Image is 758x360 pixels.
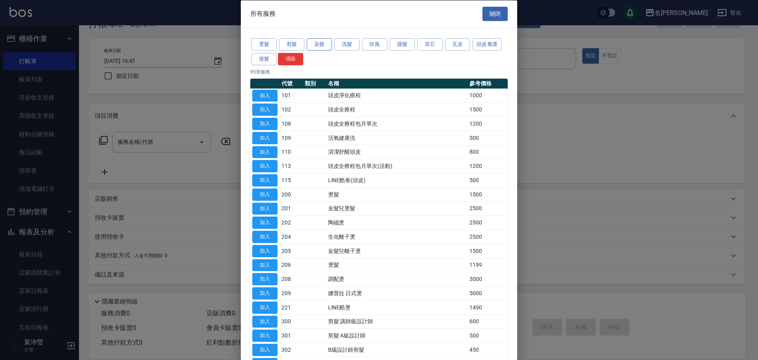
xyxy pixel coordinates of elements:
td: 1199 [467,258,508,272]
td: 2500 [467,215,508,230]
button: 加入 [252,174,278,187]
p: 95 筆服務 [250,68,508,75]
button: 瓦皮 [445,38,470,51]
td: 3000 [467,272,508,286]
td: 102 [280,102,303,117]
td: 剪髮 A級設計師 [326,328,467,343]
button: 剪髮 [279,38,304,51]
td: 陶磁燙 [326,215,467,230]
td: 娜普拉 日式燙 [326,286,467,300]
button: 加入 [252,231,278,243]
td: 頭皮全療程 [326,102,467,117]
td: 800 [467,145,508,159]
td: 450 [467,343,508,357]
button: 洗髮 [334,38,360,51]
td: B級設計師剪髮 [326,343,467,357]
td: 活氧健康洗 [326,131,467,145]
td: 2500 [467,230,508,244]
td: 600 [467,315,508,329]
button: 加入 [252,118,278,130]
td: LINE酷卷(頭皮) [326,173,467,187]
td: 燙髮 [326,258,467,272]
td: 1500 [467,187,508,202]
td: 生化離子燙 [326,230,467,244]
td: 108 [280,117,303,131]
th: 參考價格 [467,78,508,89]
td: 金髮兒燙髮 [326,202,467,216]
button: 加入 [252,259,278,271]
td: 2500 [467,202,508,216]
td: 清潔舒醒頭皮 [326,145,467,159]
td: 500 [467,173,508,187]
td: 113 [280,159,303,173]
button: 接髮 [251,53,277,65]
td: 頭皮全療程包月單次 [326,117,467,131]
button: 加入 [252,104,278,116]
button: 頭皮養護 [473,38,502,51]
td: 5000 [467,286,508,300]
button: 加入 [252,188,278,200]
button: 清除 [278,53,303,65]
th: 類別 [303,78,326,89]
td: 205 [280,244,303,258]
button: 吹風 [362,38,387,51]
button: 加入 [252,330,278,342]
button: 加入 [252,89,278,102]
td: 301 [280,328,303,343]
button: 加入 [252,301,278,313]
td: 201 [280,202,303,216]
button: 加入 [252,344,278,356]
th: 名稱 [326,78,467,89]
td: 1200 [467,117,508,131]
button: 染髮 [307,38,332,51]
td: 頭皮淨化療程 [326,89,467,103]
button: 加入 [252,160,278,172]
button: 加入 [252,202,278,215]
td: 209 [280,286,303,300]
button: 燙髮 [251,38,277,51]
td: 1000 [467,89,508,103]
td: 1200 [467,159,508,173]
button: 關閉 [482,6,508,21]
button: 加入 [252,245,278,257]
td: 燙髮 [326,187,467,202]
button: 加入 [252,217,278,229]
button: 加入 [252,273,278,285]
button: 加入 [252,315,278,328]
button: 加入 [252,146,278,158]
td: 300 [280,315,303,329]
td: 204 [280,230,303,244]
button: 加入 [252,132,278,144]
td: 1490 [467,300,508,315]
td: 109 [280,131,303,145]
td: 500 [467,131,508,145]
button: 護髮 [390,38,415,51]
th: 代號 [280,78,303,89]
button: 加入 [252,287,278,300]
td: 110 [280,145,303,159]
td: 206 [280,258,303,272]
td: 202 [280,215,303,230]
span: 所有服務 [250,9,276,17]
td: 500 [467,328,508,343]
td: 101 [280,89,303,103]
td: 1500 [467,102,508,117]
td: 頭皮全療程包月單次(活動) [326,159,467,173]
td: 剪髮 講師級設計師 [326,315,467,329]
td: 302 [280,343,303,357]
td: 金髮兒離子燙 [326,244,467,258]
button: 其它 [417,38,443,51]
td: 208 [280,272,303,286]
td: 221 [280,300,303,315]
td: 調配燙 [326,272,467,286]
td: 200 [280,187,303,202]
td: LINE酷燙 [326,300,467,315]
td: 115 [280,173,303,187]
td: 1500 [467,244,508,258]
